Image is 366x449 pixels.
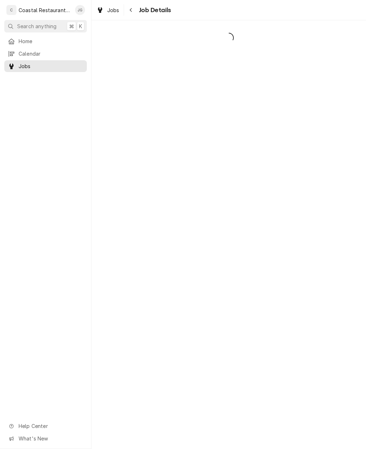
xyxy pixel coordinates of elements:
[17,22,56,30] span: Search anything
[79,22,82,30] span: K
[4,420,87,432] a: Go to Help Center
[19,422,83,430] span: Help Center
[125,4,137,16] button: Navigate back
[19,435,83,442] span: What's New
[19,6,71,14] div: Coastal Restaurant Repair
[69,22,74,30] span: ⌘
[19,62,83,70] span: Jobs
[75,5,85,15] div: James Gatton's Avatar
[4,20,87,32] button: Search anything⌘K
[4,60,87,72] a: Jobs
[4,35,87,47] a: Home
[107,6,119,14] span: Jobs
[137,5,171,15] span: Job Details
[19,37,83,45] span: Home
[75,5,85,15] div: JG
[91,30,366,45] span: Loading...
[6,5,16,15] div: C
[19,50,83,57] span: Calendar
[94,4,122,16] a: Jobs
[4,433,87,444] a: Go to What's New
[4,48,87,60] a: Calendar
